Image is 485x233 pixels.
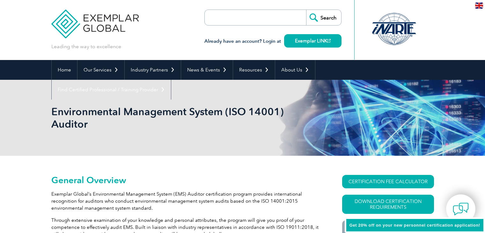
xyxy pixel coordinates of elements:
[275,60,315,80] a: About Us
[342,175,434,188] a: CERTIFICATION FEE CALCULATOR
[475,3,483,9] img: en
[342,195,434,214] a: Download Certification Requirements
[77,60,124,80] a: Our Services
[51,105,296,130] h1: Environmental Management System (ISO 14001) Auditor
[233,60,275,80] a: Resources
[52,80,171,100] a: Find Certified Professional / Training Provider
[51,191,319,212] p: Exemplar Global’s Environmental Management System (EMS) Auditor certification program provides in...
[453,201,469,217] img: contact-chat.png
[349,223,480,228] span: Get 20% off on your new personnel certification application!
[306,10,341,25] input: Search
[51,175,319,185] h2: General Overview
[204,37,342,45] h3: Already have an account? Login at
[125,60,181,80] a: Industry Partners
[284,34,342,48] a: Exemplar LINK
[52,60,77,80] a: Home
[51,43,121,50] p: Leading the way to excellence
[327,39,331,42] img: open_square.png
[181,60,233,80] a: News & Events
